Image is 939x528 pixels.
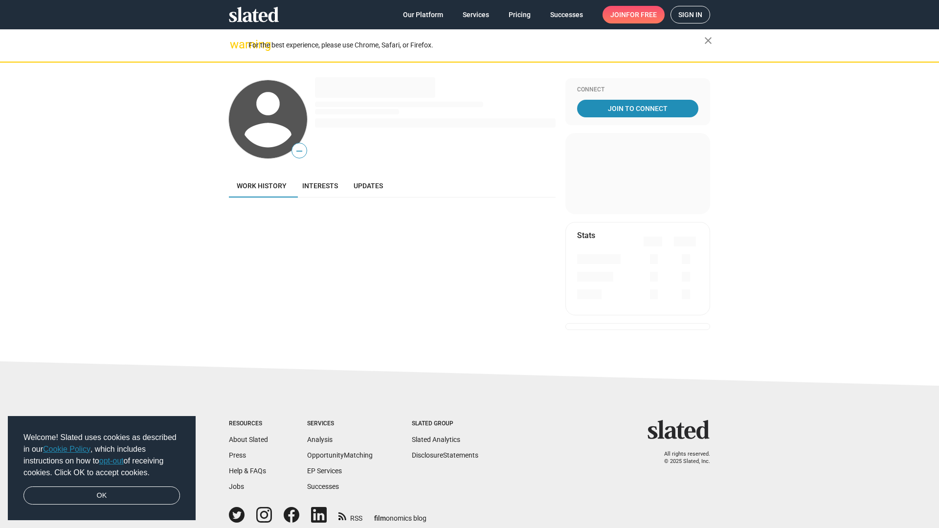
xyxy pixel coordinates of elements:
[395,6,451,23] a: Our Platform
[237,182,287,190] span: Work history
[248,39,704,52] div: For the best experience, please use Chrome, Safari, or Firefox.
[294,174,346,198] a: Interests
[346,174,391,198] a: Updates
[671,6,710,23] a: Sign in
[603,6,665,23] a: Joinfor free
[374,514,386,522] span: film
[542,6,591,23] a: Successes
[292,145,307,157] span: —
[412,451,478,459] a: DisclosureStatements
[43,445,90,453] a: Cookie Policy
[8,416,196,521] div: cookieconsent
[302,182,338,190] span: Interests
[702,35,714,46] mat-icon: close
[577,230,595,241] mat-card-title: Stats
[463,6,489,23] span: Services
[229,420,268,428] div: Resources
[403,6,443,23] span: Our Platform
[509,6,531,23] span: Pricing
[678,6,702,23] span: Sign in
[501,6,538,23] a: Pricing
[579,100,696,117] span: Join To Connect
[577,100,698,117] a: Join To Connect
[23,432,180,479] span: Welcome! Slated uses cookies as described in our , which includes instructions on how to of recei...
[229,174,294,198] a: Work history
[307,436,333,443] a: Analysis
[230,39,242,50] mat-icon: warning
[307,467,342,475] a: EP Services
[374,506,426,523] a: filmonomics blog
[412,436,460,443] a: Slated Analytics
[577,86,698,94] div: Connect
[354,182,383,190] span: Updates
[412,420,478,428] div: Slated Group
[229,451,246,459] a: Press
[610,6,657,23] span: Join
[626,6,657,23] span: for free
[338,508,362,523] a: RSS
[229,483,244,490] a: Jobs
[550,6,583,23] span: Successes
[307,451,373,459] a: OpportunityMatching
[455,6,497,23] a: Services
[654,451,710,465] p: All rights reserved. © 2025 Slated, Inc.
[229,436,268,443] a: About Slated
[23,486,180,505] a: dismiss cookie message
[307,420,373,428] div: Services
[307,483,339,490] a: Successes
[99,457,124,465] a: opt-out
[229,467,266,475] a: Help & FAQs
